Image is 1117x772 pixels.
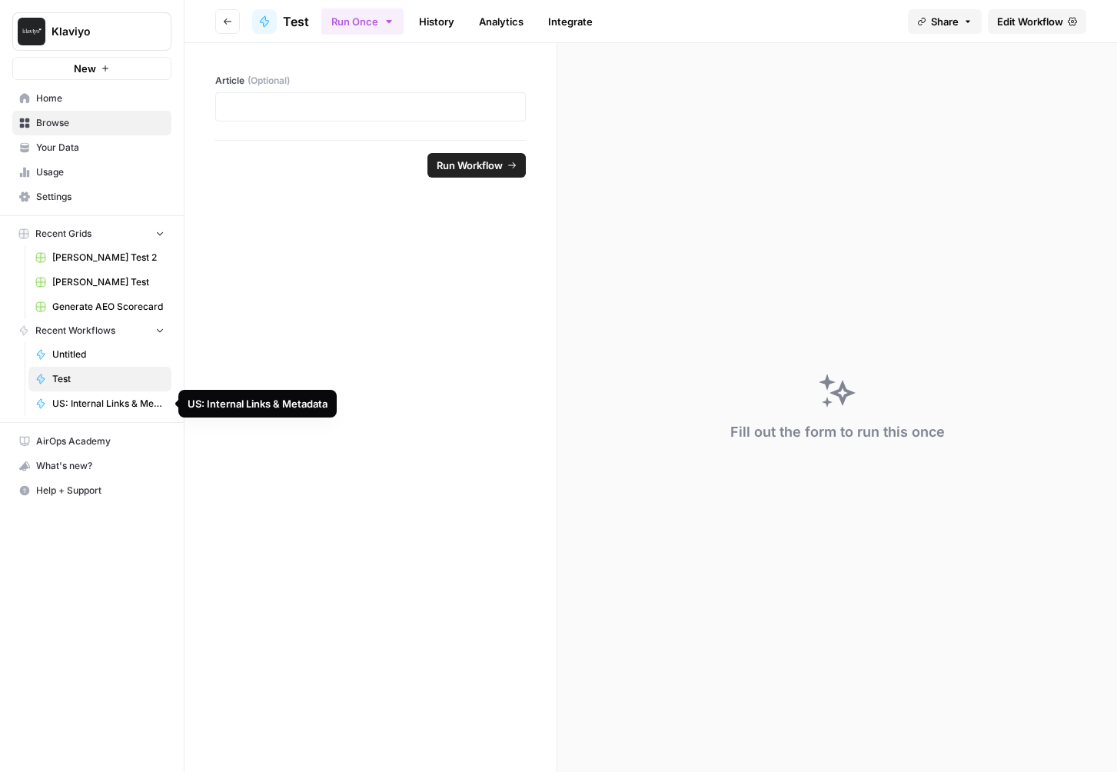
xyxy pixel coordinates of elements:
[188,396,327,411] div: US: Internal Links & Metadata
[12,478,171,503] button: Help + Support
[908,9,982,34] button: Share
[28,245,171,270] a: [PERSON_NAME] Test 2
[12,222,171,245] button: Recent Grids
[12,12,171,51] button: Workspace: Klaviyo
[52,348,165,361] span: Untitled
[12,111,171,135] a: Browse
[12,57,171,80] button: New
[215,74,526,88] label: Article
[997,14,1063,29] span: Edit Workflow
[36,116,165,130] span: Browse
[52,275,165,289] span: [PERSON_NAME] Test
[252,9,309,34] a: Test
[28,342,171,367] a: Untitled
[36,434,165,448] span: AirOps Academy
[18,18,45,45] img: Klaviyo Logo
[539,9,602,34] a: Integrate
[35,324,115,338] span: Recent Workflows
[36,484,165,497] span: Help + Support
[28,294,171,319] a: Generate AEO Scorecard
[13,454,171,478] div: What's new?
[36,165,165,179] span: Usage
[988,9,1086,34] a: Edit Workflow
[28,391,171,416] a: US: Internal Links & Metadata
[52,24,145,39] span: Klaviyo
[321,8,404,35] button: Run Once
[36,141,165,155] span: Your Data
[437,158,503,173] span: Run Workflow
[427,153,526,178] button: Run Workflow
[12,185,171,209] a: Settings
[28,367,171,391] a: Test
[12,319,171,342] button: Recent Workflows
[283,12,309,31] span: Test
[12,454,171,478] button: What's new?
[52,251,165,265] span: [PERSON_NAME] Test 2
[74,61,96,76] span: New
[470,9,533,34] a: Analytics
[36,190,165,204] span: Settings
[36,92,165,105] span: Home
[52,372,165,386] span: Test
[12,86,171,111] a: Home
[52,397,165,411] span: US: Internal Links & Metadata
[931,14,959,29] span: Share
[35,227,91,241] span: Recent Grids
[248,74,290,88] span: (Optional)
[730,421,945,443] div: Fill out the form to run this once
[52,300,165,314] span: Generate AEO Scorecard
[12,429,171,454] a: AirOps Academy
[12,135,171,160] a: Your Data
[28,270,171,294] a: [PERSON_NAME] Test
[12,160,171,185] a: Usage
[410,9,464,34] a: History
